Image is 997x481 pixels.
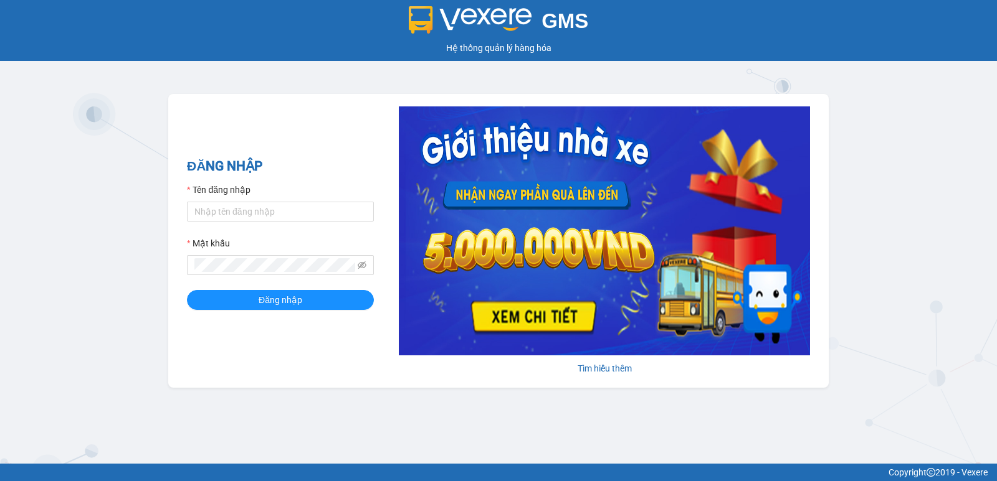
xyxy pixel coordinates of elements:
span: eye-invisible [358,261,366,269]
label: Mật khẩu [187,236,230,250]
span: copyright [927,468,935,477]
img: logo 2 [409,6,532,34]
input: Tên đăng nhập [187,202,374,222]
input: Mật khẩu [194,258,355,272]
button: Đăng nhập [187,290,374,310]
div: Copyright 2019 - Vexere [9,465,988,479]
a: GMS [409,19,589,29]
span: Đăng nhập [259,293,302,307]
h2: ĐĂNG NHẬP [187,156,374,177]
span: GMS [541,9,588,32]
img: banner-0 [399,106,810,355]
div: Tìm hiểu thêm [399,362,810,375]
div: Hệ thống quản lý hàng hóa [3,41,994,55]
label: Tên đăng nhập [187,183,250,197]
